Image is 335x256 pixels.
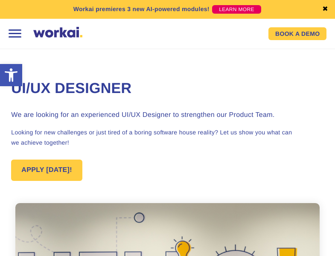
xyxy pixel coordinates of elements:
a: APPLY [DATE]! [11,160,82,181]
a: ✖ [322,6,328,13]
h3: We are looking for an experienced UI/UX Designer to strengthen our Product Team. [11,110,323,120]
p: Workai premieres 3 new AI-powered modules! [73,5,210,14]
a: LEARN MORE [212,5,261,14]
a: BOOK A DEMO [268,27,326,40]
p: Looking for new challenges or just tired of a boring software house reality? Let us show you what... [11,127,323,148]
h1: UI/UX Designer [11,79,323,99]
